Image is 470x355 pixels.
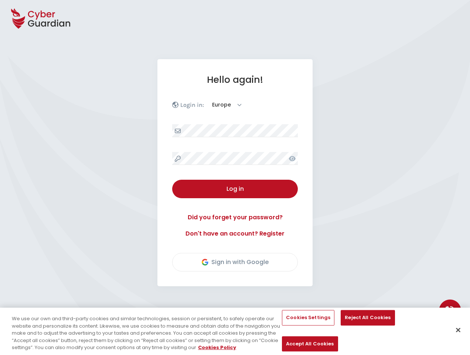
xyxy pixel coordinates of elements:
h1: Hello again! [172,74,298,85]
button: Accept All Cookies [282,336,338,352]
div: We use our own and third-party cookies and similar technologies, session or persistent, to safely... [12,315,282,351]
button: Log in [172,180,298,198]
button: Close [450,322,466,338]
button: Cookies Settings, Opens the preference center dialog [282,310,334,326]
button: Sign in with Google [172,253,298,271]
a: Don't have an account? Register [172,229,298,238]
div: Sign in with Google [202,258,269,267]
button: call us button [439,300,461,322]
span: We'll call you [398,306,433,315]
a: More information about your privacy, opens in a new tab [198,344,236,351]
a: Did you forget your password? [172,213,298,222]
div: Log in [178,185,292,193]
p: Login in: [180,101,204,109]
button: Reject All Cookies [341,310,395,326]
